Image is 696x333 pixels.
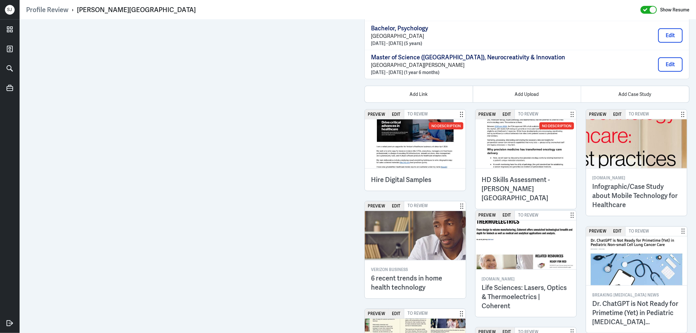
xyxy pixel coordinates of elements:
span: To Review [404,309,431,319]
span: To Review [404,202,431,211]
span: … [646,317,650,326]
p: Master of Science ([GEOGRAPHIC_DATA]), Neurocreativity & Innovation [371,53,565,61]
p: [DATE] - [DATE] (5 years) [371,40,428,47]
div: Add Link [365,86,473,102]
button: Edit [389,309,404,319]
span: To Review [626,226,653,236]
button: Edit [499,110,515,119]
p: Bachelor, Psychology [371,24,428,32]
h3: Life Sciences: Lasers, Optics & Thermoelectrics | Coherent [482,283,570,310]
p: [DOMAIN_NAME] [593,175,681,181]
div: No Description [429,122,463,129]
p: [GEOGRAPHIC_DATA][PERSON_NAME] [371,61,565,69]
h3: Dr. ChatGPT is Not Ready for Primetime (Yet) in Pediatric [MEDICAL_DATA] [593,299,681,326]
button: Preview [364,202,388,211]
button: Preview [586,110,610,119]
div: S J [5,5,15,15]
span: To Review [515,110,542,119]
p: [GEOGRAPHIC_DATA] [371,32,428,40]
button: Preview [365,110,389,119]
h3: 6 recent trends in home health technology [371,274,459,292]
button: Edit [389,110,404,119]
h3: Hire Digital Samples [371,175,459,184]
span: To Review [404,110,431,119]
p: › [69,6,77,14]
button: Edit [658,57,683,72]
div: [PERSON_NAME][GEOGRAPHIC_DATA] [77,6,196,14]
h3: Infographic/Case Study about Mobile Technology for Healthcare [593,182,681,209]
button: Edit [610,110,626,119]
button: Edit [610,226,626,236]
button: Preview [475,110,499,119]
p: [DOMAIN_NAME] [482,276,570,282]
button: Preview [364,309,388,319]
label: Show Resume [660,6,689,14]
button: Preview [475,211,499,220]
div: No Description [539,122,574,129]
button: Preview [586,226,610,236]
div: Add Case Study [581,86,689,102]
p: Verizon Business [371,267,459,273]
a: Profile Review [26,6,69,14]
span: To Review [515,211,542,220]
button: Edit [499,211,515,220]
div: Add Upload [473,86,581,102]
span: To Review [626,110,653,119]
p: Breaking [MEDICAL_DATA] News [593,292,681,298]
button: Edit [389,202,404,211]
iframe: https://ppcdn.hiredigital.com/register/239aac7c/resumes/549413922/Serg_Valencia_Writer_Resume.pdf... [26,26,351,326]
p: [DATE] - [DATE] (1 year 6 months) [371,69,565,76]
button: Edit [658,28,683,43]
h3: HD Skills Assessment - [PERSON_NAME][GEOGRAPHIC_DATA] [482,175,570,203]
